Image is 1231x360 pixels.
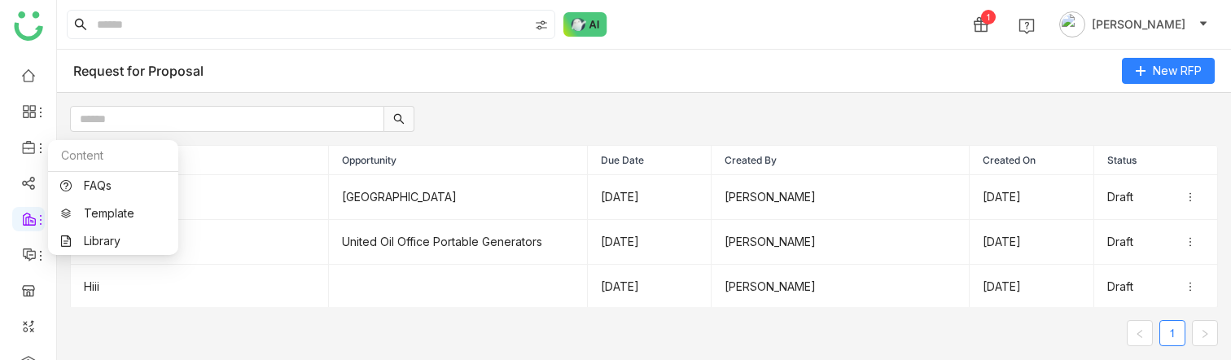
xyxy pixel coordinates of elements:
a: 1 [1160,321,1185,345]
td: [GEOGRAPHIC_DATA] [329,175,587,220]
img: avatar [1059,11,1085,37]
th: Created On [970,146,1093,175]
td: [DATE] [588,220,712,265]
a: Template [60,208,166,219]
div: 1 [981,10,996,24]
th: Status [1094,146,1218,175]
button: Previous Page [1127,320,1153,346]
button: [PERSON_NAME] [1056,11,1211,37]
span: New RFP [1153,62,1202,80]
td: [DATE] [970,220,1093,265]
th: Opportunity [329,146,587,175]
img: logo [14,11,43,41]
a: Library [60,235,166,247]
span: [PERSON_NAME] [1092,15,1185,33]
img: help.svg [1019,18,1035,34]
th: Created By [712,146,970,175]
div: Request for Proposal [73,63,204,79]
td: [PERSON_NAME] [712,220,970,265]
img: ask-buddy-normal.svg [563,12,607,37]
th: Name [71,146,329,175]
div: Draft [1107,188,1204,206]
div: Content [48,140,178,172]
div: Draft [1107,278,1204,296]
li: 1 [1159,320,1185,346]
td: uday [71,175,329,220]
button: New RFP [1122,58,1215,84]
td: United Oil Office Portable Generators [329,220,587,265]
td: [DATE] [970,265,1093,310]
img: search-type.svg [535,19,548,32]
td: Hiii [71,265,329,310]
a: FAQs [60,180,166,191]
td: [DATE] [588,175,712,220]
th: Due Date [588,146,712,175]
td: [DATE] [970,175,1093,220]
div: Draft [1107,233,1204,251]
td: [DATE] [588,265,712,310]
td: ffswffw [71,220,329,265]
td: [PERSON_NAME] [712,175,970,220]
button: Next Page [1192,320,1218,346]
td: [PERSON_NAME] [712,265,970,310]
